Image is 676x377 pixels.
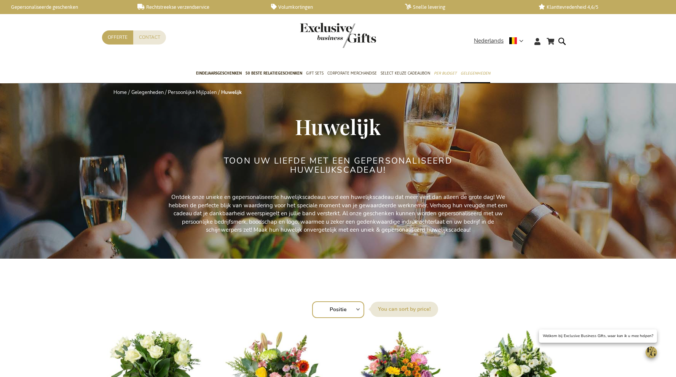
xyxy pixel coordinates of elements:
[370,302,438,317] label: Sorteer op
[246,69,302,77] span: 50 beste relatiegeschenken
[405,4,526,10] a: Snelle levering
[381,69,430,77] span: Select Keuze Cadeaubon
[300,23,338,48] a: store logo
[327,69,377,77] span: Corporate Merchandise
[168,89,217,96] a: Persoonlijke Mijlpalen
[461,69,490,77] span: Gelegenheden
[300,23,376,48] img: Exclusive Business gifts logo
[131,89,164,96] a: Gelegenheden
[102,30,133,45] a: Offerte
[4,4,125,10] a: Gepersonaliseerde geschenken
[306,69,324,77] span: Gift Sets
[295,112,381,140] span: Huwelijk
[167,193,509,234] p: Ontdek onze unieke en gepersonaliseerde huwelijkscadeaus voor een huwelijkscadeau dat meer viert ...
[113,89,127,96] a: Home
[474,37,528,45] div: Nederlands
[137,4,259,10] a: Rechtstreekse verzendservice
[133,30,166,45] a: Contact
[434,69,457,77] span: Per Budget
[221,89,242,96] strong: Huwelijk
[196,69,242,77] span: Eindejaarsgeschenken
[271,4,392,10] a: Volumkortingen
[195,156,481,175] h2: TOON UW LIEFDE MET EEN GEPERSONALISEERD HUWELIJKSCADEAU!
[474,37,504,45] span: Nederlands
[539,4,660,10] a: Klanttevredenheid 4,6/5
